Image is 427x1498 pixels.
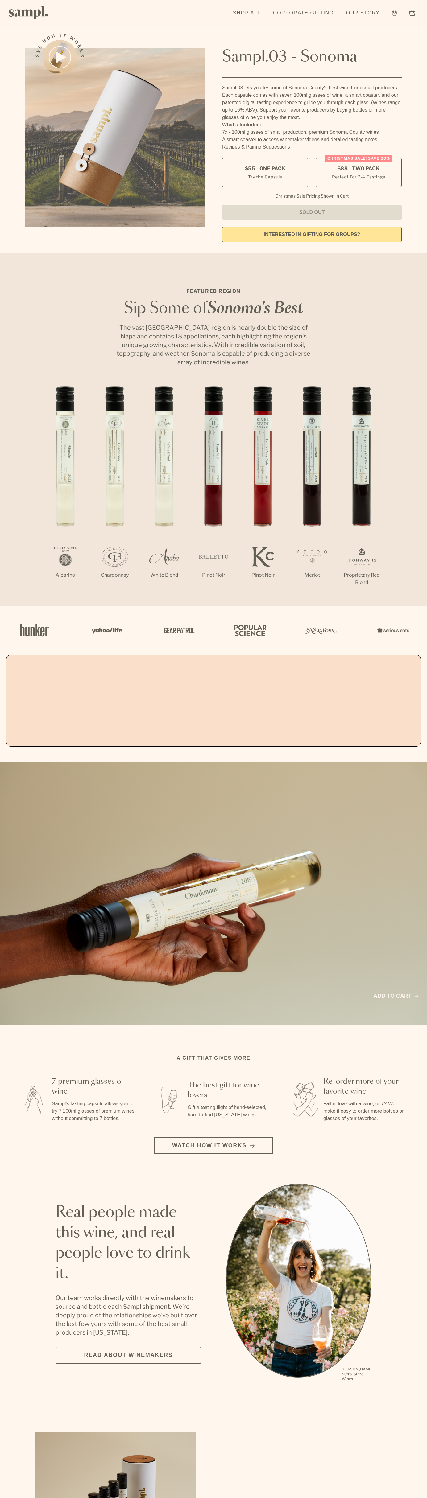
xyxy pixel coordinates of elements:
li: 5 / 7 [238,386,288,599]
img: Artboard_6_04f9a106-072f-468a-bdd7-f11783b05722_x450.png [88,617,125,644]
p: Chardonnay [90,571,139,579]
img: Sampl logo [9,6,48,19]
li: 7x - 100ml glasses of small production, premium Sonoma County wines [222,129,402,136]
ul: carousel [226,1184,371,1382]
p: [PERSON_NAME] Sutro, Sutro Wines [342,1367,371,1381]
li: Recipes & Pairing Suggestions [222,143,402,151]
h2: Sip Some of [115,301,312,316]
a: Our Story [343,6,383,20]
button: Sold Out [222,205,402,220]
small: Perfect For 2-4 Tastings [332,174,385,180]
li: 1 / 7 [41,386,90,599]
li: A smart coaster to access winemaker videos and detailed tasting notes. [222,136,402,143]
li: 3 / 7 [139,386,189,599]
h2: Real people made this wine, and real people love to drink it. [56,1202,201,1284]
li: 4 / 7 [189,386,238,599]
div: Sampl.03 lets you try some of Sonoma County's best wine from small producers. Each capsule comes ... [222,84,402,121]
a: interested in gifting for groups? [222,227,402,242]
p: White Blend [139,571,189,579]
img: Artboard_3_0b291449-6e8c-4d07-b2c2-3f3601a19cd1_x450.png [302,617,339,644]
h2: A gift that gives more [177,1054,251,1062]
p: Our team works directly with the winemakers to source and bottle each Sampl shipment. We’re deepl... [56,1294,201,1337]
div: slide 1 [226,1184,371,1382]
h3: 7 premium glasses of wine [52,1077,136,1096]
li: Christmas Sale Pricing Shown In Cart [272,193,352,199]
p: Pinot Noir [189,571,238,579]
a: Add to cart [373,992,418,1000]
h3: The best gift for wine lovers [188,1080,272,1100]
a: Shop All [230,6,264,20]
li: 2 / 7 [90,386,139,599]
span: $88 - Two Pack [338,165,380,172]
div: Christmas SALE! Save 20% [325,155,392,162]
p: Sampl's tasting capsule allows you to try 7 100ml glasses of premium wines without committing to ... [52,1100,136,1122]
img: Artboard_5_7fdae55a-36fd-43f7-8bfd-f74a06a2878e_x450.png [159,617,196,644]
p: Pinot Noir [238,571,288,579]
img: Artboard_4_28b4d326-c26e-48f9-9c80-911f17d6414e_x450.png [231,617,268,644]
img: Artboard_7_5b34974b-f019-449e-91fb-745f8d0877ee_x450.png [374,617,411,644]
em: Sonoma's Best [207,301,303,316]
p: Fall in love with a wine, or 7? We make it easy to order more bottles or glasses of your favorites. [323,1100,407,1122]
p: The vast [GEOGRAPHIC_DATA] region is nearly double the size of Napa and contains 18 appellations,... [115,323,312,366]
p: Albarino [41,571,90,579]
li: 6 / 7 [288,386,337,599]
p: Gift a tasting flight of hand-selected, hard-to-find [US_STATE] wines. [188,1104,272,1119]
li: 7 / 7 [337,386,386,606]
a: Corporate Gifting [270,6,337,20]
p: Featured Region [115,288,312,295]
strong: What’s Included: [222,122,261,127]
img: Artboard_1_c8cd28af-0030-4af1-819c-248e302c7f06_x450.png [16,617,53,644]
p: Proprietary Red Blend [337,571,386,586]
button: Watch how it works [154,1137,273,1154]
button: See how it works [43,40,77,75]
h1: Sampl.03 - Sonoma [222,48,402,66]
img: Sampl.03 - Sonoma [25,48,205,227]
a: Read about Winemakers [56,1347,201,1364]
p: Merlot [288,571,337,579]
span: $55 - One Pack [245,165,286,172]
small: Try the Capsule [248,174,282,180]
h3: Re-order more of your favorite wine [323,1077,407,1096]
